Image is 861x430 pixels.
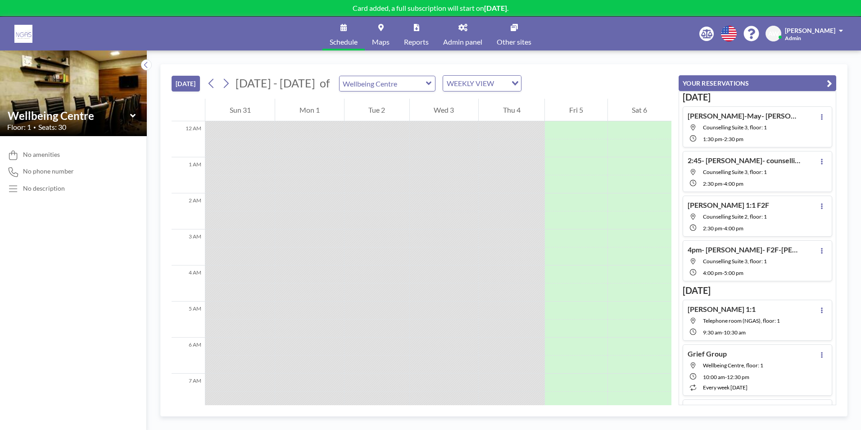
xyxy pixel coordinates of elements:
[688,404,800,413] h4: [PERSON_NAME]- 1:1- [PERSON_NAME]
[410,99,478,121] div: Wed 3
[703,213,767,220] span: Counselling Suite 2, floor: 1
[703,374,725,380] span: 10:00 AM
[722,136,724,142] span: -
[479,99,544,121] div: Thu 4
[768,30,779,38] span: AW
[372,38,390,46] span: Maps
[703,258,767,265] span: Counselling Suite 3, floor: 1
[340,76,426,91] input: Wellbeing Centre
[172,229,205,265] div: 3 AM
[8,109,130,122] input: Wellbeing Centre
[172,121,205,157] div: 12 AM
[785,27,835,34] span: [PERSON_NAME]
[703,317,780,324] span: Telephone room (NGAS), floor: 1
[489,17,539,50] a: Other sites
[275,99,344,121] div: Mon 1
[172,157,205,193] div: 1 AM
[236,76,315,90] span: [DATE] - [DATE]
[23,184,65,192] div: No description
[23,167,74,175] span: No phone number
[172,302,205,338] div: 5 AM
[688,156,800,165] h4: 2:45- [PERSON_NAME]- counselling- [PERSON_NAME]-May
[172,374,205,410] div: 7 AM
[703,225,722,232] span: 2:30 PM
[322,17,365,50] a: Schedule
[724,270,743,276] span: 5:00 PM
[722,270,724,276] span: -
[344,99,409,121] div: Tue 2
[7,123,31,132] span: Floor: 1
[703,362,763,369] span: Wellbeing Centre, floor: 1
[683,285,832,296] h3: [DATE]
[683,91,832,103] h3: [DATE]
[33,124,36,130] span: •
[703,180,722,187] span: 2:30 PM
[172,76,200,91] button: [DATE]
[722,180,724,187] span: -
[443,38,482,46] span: Admin panel
[703,136,722,142] span: 1:30 PM
[330,38,358,46] span: Schedule
[436,17,489,50] a: Admin panel
[545,99,607,121] div: Fri 5
[679,75,836,91] button: YOUR RESERVATIONS
[703,329,722,336] span: 9:30 AM
[172,193,205,229] div: 2 AM
[365,17,397,50] a: Maps
[724,180,743,187] span: 4:00 PM
[703,124,767,131] span: Counselling Suite 3, floor: 1
[320,76,330,90] span: of
[725,374,727,380] span: -
[722,225,724,232] span: -
[404,38,429,46] span: Reports
[397,17,436,50] a: Reports
[497,38,531,46] span: Other sites
[724,225,743,232] span: 4:00 PM
[445,78,496,89] span: WEEKLY VIEW
[443,76,521,91] div: Search for option
[703,169,767,175] span: Counselling Suite 3, floor: 1
[785,35,801,41] span: Admin
[727,374,749,380] span: 12:30 PM
[724,329,746,336] span: 10:30 AM
[205,99,275,121] div: Sun 31
[688,245,800,254] h4: 4pm- [PERSON_NAME]- F2F-[PERSON_NAME]- Counselling
[722,329,724,336] span: -
[724,136,743,142] span: 2:30 PM
[703,384,748,391] span: every week [DATE]
[14,25,32,43] img: organization-logo
[38,123,66,132] span: Seats: 30
[23,151,60,159] span: No amenities
[688,305,756,314] h4: [PERSON_NAME] 1:1
[172,338,205,374] div: 6 AM
[608,99,671,121] div: Sat 6
[172,265,205,302] div: 4 AM
[497,78,506,89] input: Search for option
[484,4,507,12] b: [DATE]
[703,270,722,276] span: 4:00 PM
[688,349,727,358] h4: Grief Group
[688,201,769,210] h4: [PERSON_NAME] 1:1 F2F
[688,111,800,120] h4: [PERSON_NAME]-May- [PERSON_NAME] A- F2F- Counselling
